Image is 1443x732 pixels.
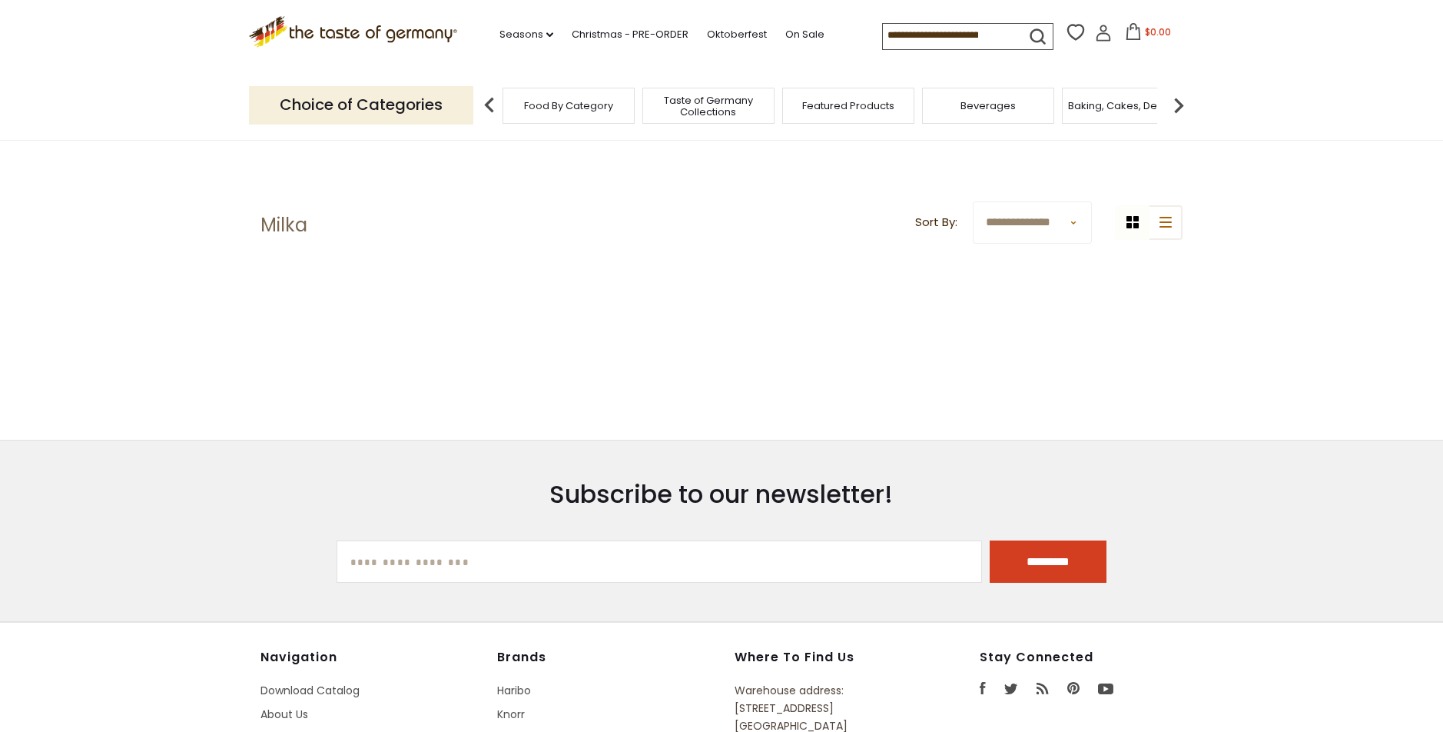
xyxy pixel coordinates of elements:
[735,650,910,665] h4: Where to find us
[499,26,553,43] a: Seasons
[260,650,482,665] h4: Navigation
[980,650,1183,665] h4: Stay Connected
[572,26,688,43] a: Christmas - PRE-ORDER
[707,26,767,43] a: Oktoberfest
[260,214,307,237] h1: Milka
[1068,100,1187,111] a: Baking, Cakes, Desserts
[337,479,1107,510] h3: Subscribe to our newsletter!
[785,26,824,43] a: On Sale
[1115,23,1180,46] button: $0.00
[260,707,308,722] a: About Us
[802,100,894,111] a: Featured Products
[1145,25,1171,38] span: $0.00
[249,86,473,124] p: Choice of Categories
[915,213,957,232] label: Sort By:
[647,95,770,118] a: Taste of Germany Collections
[497,650,718,665] h4: Brands
[524,100,613,111] a: Food By Category
[497,707,525,722] a: Knorr
[474,90,505,121] img: previous arrow
[260,683,360,698] a: Download Catalog
[960,100,1016,111] a: Beverages
[497,683,531,698] a: Haribo
[1163,90,1194,121] img: next arrow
